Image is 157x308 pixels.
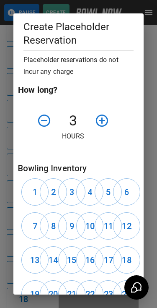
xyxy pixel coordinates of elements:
[76,212,103,240] button: 10
[122,287,131,301] h6: 24
[122,253,131,267] h6: 18
[55,112,92,130] h4: 3
[69,219,74,233] h6: 9
[49,287,58,301] h6: 20
[18,162,128,175] h6: Bowling Inventory
[40,246,67,274] button: 14
[76,178,103,206] button: 4
[104,287,113,301] h6: 23
[18,131,128,141] p: Hours
[21,178,49,206] button: 1
[106,185,111,199] h6: 5
[51,185,56,199] h6: 2
[23,54,134,78] h6: Placeholder reservations do not incur any charge
[49,253,58,267] h6: 14
[30,253,39,267] h6: 13
[124,185,129,199] h6: 6
[40,212,67,240] button: 8
[69,185,74,199] h6: 3
[95,280,122,308] button: 23
[88,185,92,199] h6: 4
[113,178,140,206] button: 6
[30,287,39,301] h6: 19
[95,246,122,274] button: 17
[104,253,113,267] h6: 17
[21,246,49,274] button: 13
[104,219,113,233] h6: 11
[58,246,85,274] button: 15
[113,280,140,308] button: 24
[85,253,95,267] h6: 16
[18,83,128,97] h6: How long?
[113,212,140,240] button: 12
[21,212,49,240] button: 7
[58,178,85,206] button: 3
[85,287,95,301] h6: 22
[67,287,76,301] h6: 21
[33,185,37,199] h6: 1
[33,219,37,233] h6: 7
[113,246,140,274] button: 18
[85,219,95,233] h6: 10
[67,253,76,267] h6: 15
[95,178,122,206] button: 5
[58,280,85,308] button: 21
[122,219,131,233] h6: 12
[95,212,122,240] button: 11
[21,280,49,308] button: 19
[40,280,67,308] button: 20
[40,178,67,206] button: 2
[58,212,85,240] button: 9
[23,20,134,47] h5: Create Placeholder Reservation
[76,246,103,274] button: 16
[51,219,56,233] h6: 8
[76,280,103,308] button: 22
